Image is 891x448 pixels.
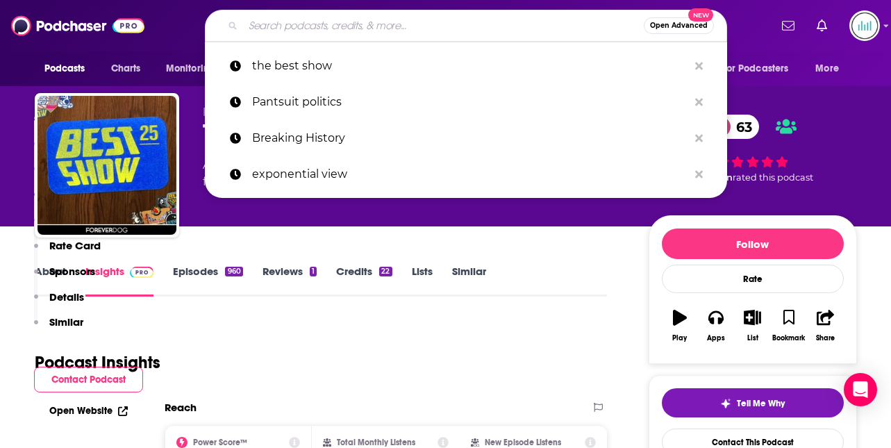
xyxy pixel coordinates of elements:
span: For Podcasters [722,59,789,78]
div: List [747,334,758,342]
img: The Best Show with Tom Scharpling [38,96,176,235]
h2: Power Score™ [193,438,247,447]
h2: Total Monthly Listens [337,438,415,447]
button: Bookmark [771,301,807,351]
p: exponential view [252,156,688,192]
button: open menu [156,56,233,82]
span: Charts [111,59,141,78]
a: Episodes960 [173,265,242,297]
div: 22 [379,267,392,276]
span: Podcasts [44,59,85,78]
button: open menu [806,56,856,82]
a: Credits22 [336,265,392,297]
span: More [815,59,839,78]
img: tell me why sparkle [720,398,731,409]
a: Similar [452,265,486,297]
h2: Reach [165,401,197,414]
p: Pantsuit politics [252,84,688,120]
a: Lists [412,265,433,297]
a: Charts [102,56,149,82]
div: Play [672,334,687,342]
button: Show profile menu [849,10,880,41]
button: Apps [698,301,734,351]
button: Sponsors [34,265,95,290]
button: open menu [713,56,809,82]
p: Similar [49,315,83,329]
div: Rate [662,265,844,293]
div: 960 [225,267,242,276]
div: 63 1 personrated this podcast [649,106,857,192]
div: Search podcasts, credits, & more... [205,10,727,42]
span: Open Advanced [650,22,708,29]
button: Share [807,301,843,351]
a: Breaking History [205,120,727,156]
span: Tell Me Why [737,398,785,409]
h2: New Episode Listens [485,438,561,447]
span: rated this podcast [733,172,813,183]
div: A podcast [203,157,490,190]
span: Monitoring [166,59,215,78]
button: open menu [35,56,103,82]
a: Show notifications dropdown [811,14,833,38]
span: featuring [203,174,490,190]
div: 1 [310,267,317,276]
p: Breaking History [252,120,688,156]
a: 63 [708,115,759,139]
span: Forever Dog [203,106,274,119]
a: Show notifications dropdown [776,14,800,38]
div: Share [816,334,835,342]
span: New [688,8,713,22]
span: 63 [722,115,759,139]
a: Reviews1 [263,265,317,297]
div: Bookmark [772,334,805,342]
button: Open AdvancedNew [644,17,714,34]
a: Pantsuit politics [205,84,727,120]
input: Search podcasts, credits, & more... [243,15,644,37]
button: tell me why sparkleTell Me Why [662,388,844,417]
button: Similar [34,315,83,341]
span: Logged in as podglomerate [849,10,880,41]
div: Apps [707,334,725,342]
a: exponential view [205,156,727,192]
button: Details [34,290,84,316]
button: List [734,301,770,351]
p: the best show [252,48,688,84]
div: Open Intercom Messenger [844,373,877,406]
a: the best show [205,48,727,84]
p: Sponsors [49,265,95,278]
img: Podchaser - Follow, Share and Rate Podcasts [11,13,144,39]
a: Open Website [49,405,128,417]
button: Follow [662,229,844,259]
img: User Profile [849,10,880,41]
p: Details [49,290,84,304]
button: Contact Podcast [34,367,143,392]
button: Play [662,301,698,351]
